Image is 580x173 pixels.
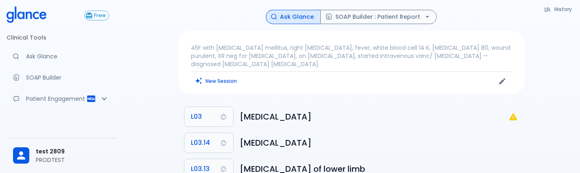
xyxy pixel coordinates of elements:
button: Copy Code L03 to clipboard [184,107,233,126]
button: History [540,3,577,15]
p: Ask Glance [26,52,109,60]
a: Advanced note-taking [7,111,116,129]
p: SOAP Builder [26,73,109,82]
a: Docugen: Compose a clinical documentation in seconds [7,69,116,86]
button: Free [84,11,109,20]
p: PRODTEST [36,156,109,164]
div: test 2809PRODTEST [7,142,116,170]
div: Patient Reports & Referrals [7,90,116,108]
svg: L03: Not a billable code [508,112,518,122]
h6: Cellulitis [240,110,508,123]
button: Edit [496,75,508,87]
h6: Cellulitis of foot [240,136,518,149]
p: Patient Engagement [26,95,86,103]
button: Copy Code L03.14 to clipboard [184,133,233,153]
button: SOAP Builder : Patient Report [320,10,437,24]
a: Click to view or change your subscription [84,11,116,20]
a: Moramiz: Find ICD10AM codes instantly [7,47,116,65]
button: Clears all inputs and results. [191,75,242,87]
span: Free [91,13,109,19]
span: test 2809 [36,147,109,156]
button: Ask Glance [266,10,321,24]
span: L03.14 [191,137,210,149]
p: 45F with [MEDICAL_DATA] mellitus, right [MEDICAL_DATA], fever, white blood cell 14 K, [MEDICAL_DA... [191,44,512,68]
span: L03 [191,111,202,122]
li: Clinical Tools [7,28,116,47]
